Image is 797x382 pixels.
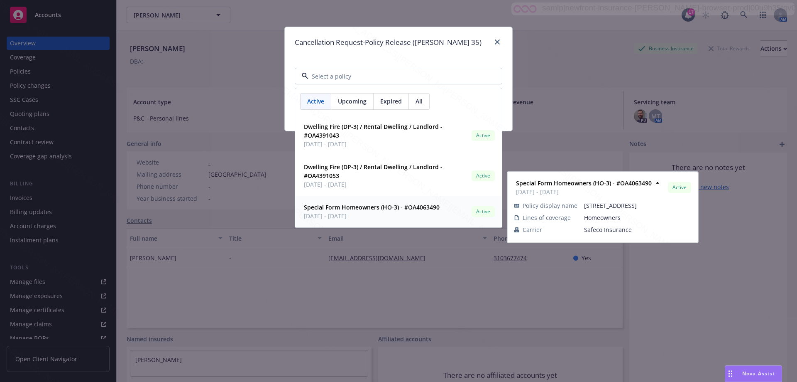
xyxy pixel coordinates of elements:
span: [DATE] - [DATE] [304,140,468,148]
span: Lines of coverage [523,213,571,222]
strong: Dwelling Fire (DP-3) / Rental Dwelling / Landlord - #OA4391053 [304,163,443,180]
span: Upcoming [338,97,367,106]
span: Active [307,97,324,106]
input: Select a policy [308,72,485,81]
h1: Cancellation Request-Policy Release ([PERSON_NAME] 35) [295,37,482,48]
span: Active [475,208,491,215]
a: close [492,37,502,47]
span: [DATE] - [DATE] [304,180,468,189]
span: [STREET_ADDRESS] [584,201,691,210]
span: Carrier [523,225,542,234]
span: Nova Assist [742,370,775,377]
span: Policy display name [523,201,577,210]
strong: Special Form Homeowners (HO-3) - #OA4063490 [516,179,652,187]
button: Nova Assist [725,365,782,382]
span: Active [671,184,688,191]
span: Safeco Insurance [584,225,691,234]
span: Active [475,132,491,139]
div: Drag to move [725,366,736,382]
span: [DATE] - [DATE] [304,212,440,220]
span: [DATE] - [DATE] [516,187,652,196]
strong: Special Form Homeowners (HO-3) - #OA4063490 [304,203,440,211]
strong: Dwelling Fire (DP-3) / Rental Dwelling / Landlord - #OA4391043 [304,123,443,139]
span: Expired [380,97,402,106]
span: Homeowners [584,213,691,222]
span: All [416,97,423,106]
span: Active [475,172,491,180]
